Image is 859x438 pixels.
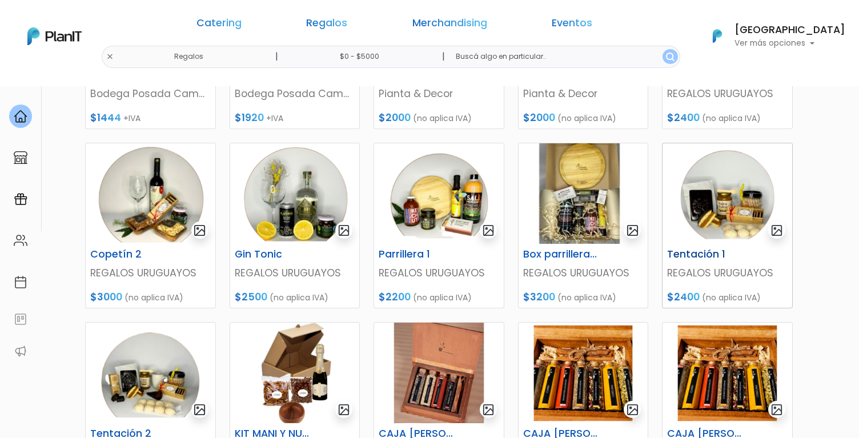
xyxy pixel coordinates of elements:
[59,11,164,33] div: ¿Necesitás ayuda?
[266,112,283,124] span: +IVA
[14,275,27,289] img: calendar-87d922413cdce8b2cf7b7f5f62616a5cf9e4887200fb71536465627b3292af00.svg
[705,23,730,49] img: PlanIt Logo
[230,143,360,308] a: gallery-light Gin Tonic REGALOS URUGUAYOS $2500 (no aplica IVA)
[770,403,784,416] img: gallery-light
[663,323,792,423] img: thumb_Dise%C3%B1o_sin_t%C3%ADtulo_-_2024-11-29T163719.923.png
[626,224,639,237] img: gallery-light
[413,292,472,303] span: (no aplica IVA)
[90,266,211,280] p: REGALOS URUGUAYOS
[482,403,495,416] img: gallery-light
[519,323,648,423] img: thumb_Dise%C3%B1o_sin_t%C3%ADtulo_-_2024-11-29T163719.923.png
[379,111,411,124] span: $2000
[123,112,141,124] span: +IVA
[523,86,644,101] p: Pianta & Decor
[14,110,27,123] img: home-e721727adea9d79c4d83392d1f703f7f8bce08238fde08b1acbfd93340b81755.svg
[196,18,242,32] a: Catering
[412,18,487,32] a: Merchandising
[482,224,495,237] img: gallery-light
[235,266,355,280] p: REGALOS URUGUAYOS
[193,224,206,237] img: gallery-light
[734,25,845,35] h6: [GEOGRAPHIC_DATA]
[516,248,605,260] h6: Box parrillera 2
[86,323,215,423] img: thumb_Dise%C3%B1o_sin_t%C3%ADtulo_-_2024-11-11T134304.370.png
[442,50,445,63] p: |
[338,224,351,237] img: gallery-light
[90,111,121,124] span: $1444
[86,143,215,244] img: thumb_Dise%C3%B1o_sin_t%C3%ADtulo_-_2024-11-11T131655.273.png
[519,143,648,244] img: thumb_8BB30B62-050D-4103-951D-1922687B1EBA.jpeg
[235,111,264,124] span: $1920
[447,46,680,68] input: Buscá algo en particular..
[518,143,649,308] a: gallery-light Box parrillera 2 REGALOS URUGUAYOS $3200 (no aplica IVA)
[90,290,122,304] span: $3000
[557,112,616,124] span: (no aplica IVA)
[235,86,355,101] p: Bodega Posada Campotinto
[667,111,700,124] span: $2400
[702,292,761,303] span: (no aplica IVA)
[662,143,793,308] a: gallery-light Tentación 1 REGALOS URUGUAYOS $2400 (no aplica IVA)
[552,18,592,32] a: Eventos
[667,86,788,101] p: REGALOS URUGUAYOS
[667,290,700,304] span: $2400
[734,39,845,47] p: Ver más opciones
[379,266,499,280] p: REGALOS URUGUAYOS
[374,143,504,244] img: thumb_Dise%C3%B1o_sin_t%C3%ADtulo_-_2024-11-11T132834.131.png
[702,112,761,124] span: (no aplica IVA)
[83,248,172,260] h6: Copetín 2
[14,312,27,326] img: feedback-78b5a0c8f98aac82b08bfc38622c3050aee476f2c9584af64705fc4e61158814.svg
[660,248,749,260] h6: Tentación 1
[90,86,211,101] p: Bodega Posada Campotinto
[270,292,328,303] span: (no aplica IVA)
[667,266,788,280] p: REGALOS URUGUAYOS
[698,21,845,51] button: PlanIt Logo [GEOGRAPHIC_DATA] Ver más opciones
[14,151,27,164] img: marketplace-4ceaa7011d94191e9ded77b95e3339b90024bf715f7c57f8cf31f2d8c509eaba.svg
[374,143,504,308] a: gallery-light Parrillera 1 REGALOS URUGUAYOS $2200 (no aplica IVA)
[14,344,27,358] img: partners-52edf745621dab592f3b2c58e3bca9d71375a7ef29c3b500c9f145b62cc070d4.svg
[379,86,499,101] p: Pianta & Decor
[235,290,267,304] span: $2500
[374,323,504,423] img: thumb_Dise%C3%B1o_sin_t%C3%ADtulo_-_2024-11-29T163645.290.png
[338,403,351,416] img: gallery-light
[413,112,472,124] span: (no aplica IVA)
[230,143,360,244] img: thumb_Dise%C3%B1o_sin_t%C3%ADtulo_-_2024-11-11T132407.153.png
[523,290,555,304] span: $3200
[663,143,792,244] img: thumb_Dise%C3%B1o_sin_t%C3%ADtulo_-_2024-11-11T133708.485.png
[666,53,675,61] img: search_button-432b6d5273f82d61273b3651a40e1bd1b912527efae98b1b7a1b2c0702e16a8d.svg
[106,53,114,61] img: close-6986928ebcb1d6c9903e3b54e860dbc4d054630f23adef3a32610726dff6a82b.svg
[275,50,278,63] p: |
[770,224,784,237] img: gallery-light
[523,111,555,124] span: $2000
[193,403,206,416] img: gallery-light
[85,143,216,308] a: gallery-light Copetín 2 REGALOS URUGUAYOS $3000 (no aplica IVA)
[14,234,27,247] img: people-662611757002400ad9ed0e3c099ab2801c6687ba6c219adb57efc949bc21e19d.svg
[372,248,461,260] h6: Parrillera 1
[306,18,347,32] a: Regalos
[626,403,639,416] img: gallery-light
[523,266,644,280] p: REGALOS URUGUAYOS
[27,27,82,45] img: PlanIt Logo
[228,248,317,260] h6: Gin Tonic
[14,192,27,206] img: campaigns-02234683943229c281be62815700db0a1741e53638e28bf9629b52c665b00959.svg
[230,323,360,423] img: thumb_Dise%C3%B1o_sin_t%C3%ADtulo_-_2024-11-19T125509.198.png
[557,292,616,303] span: (no aplica IVA)
[125,292,183,303] span: (no aplica IVA)
[379,290,411,304] span: $2200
